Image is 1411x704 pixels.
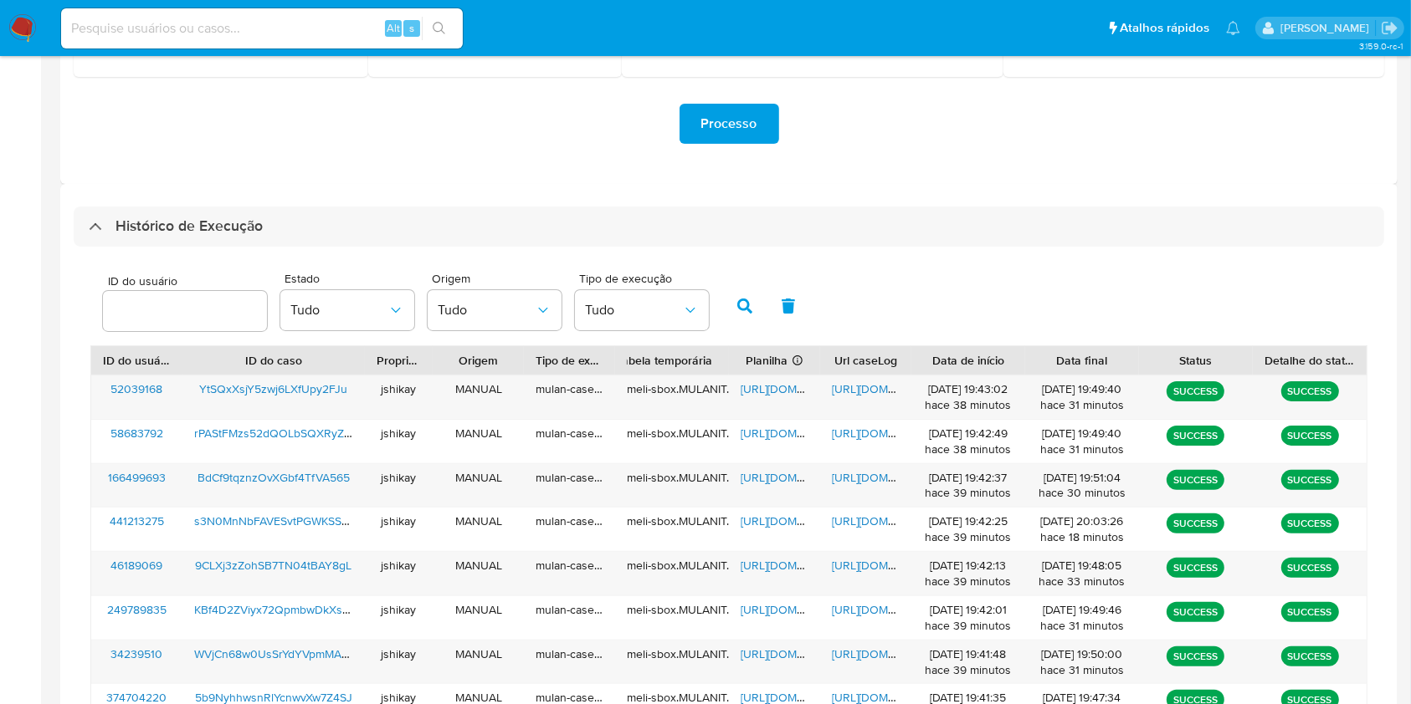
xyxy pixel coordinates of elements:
[1359,39,1403,53] span: 3.159.0-rc-1
[1226,21,1240,35] a: Notificações
[1381,19,1398,37] a: Sair
[61,18,463,39] input: Pesquise usuários ou casos...
[1120,19,1209,37] span: Atalhos rápidos
[409,20,414,36] span: s
[1280,20,1375,36] p: jonathan.shikay@mercadolivre.com
[387,20,400,36] span: Alt
[422,17,456,40] button: search-icon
